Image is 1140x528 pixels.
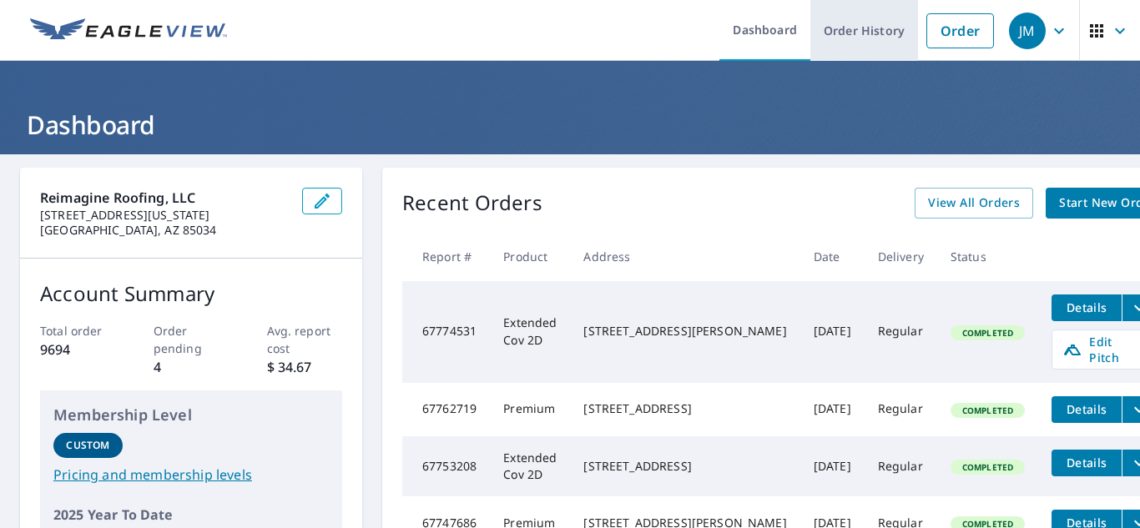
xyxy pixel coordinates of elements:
[865,383,937,436] td: Regular
[952,405,1023,416] span: Completed
[800,383,865,436] td: [DATE]
[952,327,1023,339] span: Completed
[402,383,490,436] td: 67762719
[1062,401,1112,417] span: Details
[490,436,570,496] td: Extended Cov 2D
[20,108,1120,142] h1: Dashboard
[1052,294,1122,321] button: detailsBtn-67774531
[865,232,937,281] th: Delivery
[928,193,1020,214] span: View All Orders
[583,323,786,339] div: [STREET_ADDRESS][PERSON_NAME]
[952,461,1023,473] span: Completed
[40,223,289,238] p: [GEOGRAPHIC_DATA], AZ 85034
[267,357,343,377] p: $ 34.67
[66,438,109,453] p: Custom
[154,322,230,357] p: Order pending
[40,322,116,339] p: Total order
[1009,13,1046,49] div: JM
[926,13,994,48] a: Order
[402,188,542,219] p: Recent Orders
[267,322,343,357] p: Avg. report cost
[583,458,786,475] div: [STREET_ADDRESS]
[865,281,937,383] td: Regular
[937,232,1038,281] th: Status
[30,18,227,43] img: EV Logo
[800,232,865,281] th: Date
[402,281,490,383] td: 67774531
[570,232,800,281] th: Address
[800,281,865,383] td: [DATE]
[490,383,570,436] td: Premium
[402,436,490,496] td: 67753208
[1062,299,1112,315] span: Details
[915,188,1033,219] a: View All Orders
[800,436,865,496] td: [DATE]
[490,281,570,383] td: Extended Cov 2D
[53,505,329,525] p: 2025 Year To Date
[402,232,490,281] th: Report #
[583,400,786,417] div: [STREET_ADDRESS]
[490,232,570,281] th: Product
[53,404,329,426] p: Membership Level
[865,436,937,496] td: Regular
[1052,396,1122,423] button: detailsBtn-67762719
[53,465,329,485] a: Pricing and membership levels
[1052,450,1122,476] button: detailsBtn-67753208
[40,208,289,223] p: [STREET_ADDRESS][US_STATE]
[154,357,230,377] p: 4
[1062,455,1112,470] span: Details
[40,188,289,208] p: Reimagine Roofing, LLC
[40,279,342,309] p: Account Summary
[40,339,116,360] p: 9694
